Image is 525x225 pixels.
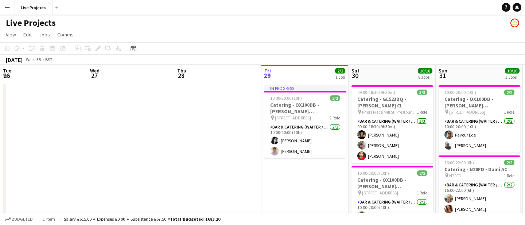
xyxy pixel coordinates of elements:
[439,85,520,153] app-job-card: 10:00-20:00 (10h)2/2Catering - OX100DB - [PERSON_NAME] [PERSON_NAME] [STREET_ADDRESS]1 RoleBar & ...
[170,216,220,222] span: Total Budgeted £683.10
[439,155,520,216] app-job-card: 16:00-22:00 (6h)2/2Catering - N20FD - Dami AC N20FD1 RoleBar & Catering (Waiter / waitress)2/216:...
[417,170,427,176] span: 2/2
[90,67,100,74] span: Wed
[418,74,432,80] div: 8 Jobs
[439,67,447,74] span: Sun
[444,90,476,95] span: 10:00-20:00 (10h)
[24,57,42,62] span: Week 35
[4,215,34,223] button: Budgeted
[3,30,19,39] a: View
[177,67,186,74] span: Thu
[357,170,389,176] span: 10:00-20:00 (10h)
[270,95,302,101] span: 10:00-20:00 (10h)
[504,109,514,115] span: 1 Role
[3,67,11,74] span: Tue
[6,31,16,38] span: View
[504,173,514,178] span: 1 Role
[39,31,50,38] span: Jobs
[36,30,53,39] a: Jobs
[263,71,271,80] span: 29
[357,90,395,95] span: 09:00-18:30 (9h30m)
[439,117,520,153] app-card-role: Bar & Catering (Waiter / waitress)2/210:00-20:00 (10h)Favour Ede[PERSON_NAME]
[45,57,52,62] div: BST
[20,30,35,39] a: Edit
[40,216,58,222] span: 1 item
[504,160,514,165] span: 2/2
[2,71,11,80] span: 26
[264,102,346,115] h3: Catering - OX100DB - [PERSON_NAME] [PERSON_NAME]
[264,123,346,158] app-card-role: Bar & Catering (Waiter / waitress)2/210:00-20:00 (10h)[PERSON_NAME][PERSON_NAME]
[335,74,345,80] div: 1 Job
[351,117,433,163] app-card-role: Bar & Catering (Waiter / waitress)3/309:00-18:30 (9h30m)[PERSON_NAME][PERSON_NAME][PERSON_NAME]
[444,160,474,165] span: 16:00-22:00 (6h)
[23,31,32,38] span: Edit
[351,85,433,163] app-job-card: 09:00-18:30 (9h30m)3/3Catering - GL523BQ - [PERSON_NAME] CL Priors Piece Mill St, Prestbury [GEOG...
[417,109,427,115] span: 1 Role
[12,217,33,222] span: Budgeted
[6,17,56,28] h1: Live Projects
[275,115,311,121] span: [STREET_ADDRESS]
[330,115,340,121] span: 1 Role
[351,177,433,190] h3: Catering - OX100DB - [PERSON_NAME] [PERSON_NAME]
[449,173,462,178] span: N20FD
[437,71,447,80] span: 31
[264,85,346,158] app-job-card: In progress10:00-20:00 (10h)2/2Catering - OX100DB - [PERSON_NAME] [PERSON_NAME] [STREET_ADDRESS]1...
[57,31,74,38] span: Comms
[417,190,427,196] span: 1 Role
[89,71,100,80] span: 27
[176,71,186,80] span: 28
[418,68,432,74] span: 18/18
[505,74,519,80] div: 3 Jobs
[350,71,359,80] span: 30
[15,0,52,15] button: Live Projects
[504,90,514,95] span: 2/2
[449,109,485,115] span: [STREET_ADDRESS]
[54,30,77,39] a: Comms
[264,67,271,74] span: Fri
[510,19,519,27] app-user-avatar: Activ8 Staffing
[417,90,427,95] span: 3/3
[362,109,417,115] span: Priors Piece Mill St, Prestbury [GEOGRAPHIC_DATA]
[335,68,345,74] span: 2/2
[362,190,398,196] span: [STREET_ADDRESS]
[351,67,359,74] span: Sat
[264,85,346,91] div: In progress
[351,96,433,109] h3: Catering - GL523BQ - [PERSON_NAME] CL
[505,68,520,74] span: 10/10
[439,166,520,173] h3: Catering - N20FD - Dami AC
[330,95,340,101] span: 2/2
[64,216,220,222] div: Salary £615.60 + Expenses £0.00 + Subsistence £67.50 =
[6,56,23,63] div: [DATE]
[439,181,520,216] app-card-role: Bar & Catering (Waiter / waitress)2/216:00-22:00 (6h)[PERSON_NAME][PERSON_NAME]
[439,96,520,109] h3: Catering - OX100DB - [PERSON_NAME] [PERSON_NAME]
